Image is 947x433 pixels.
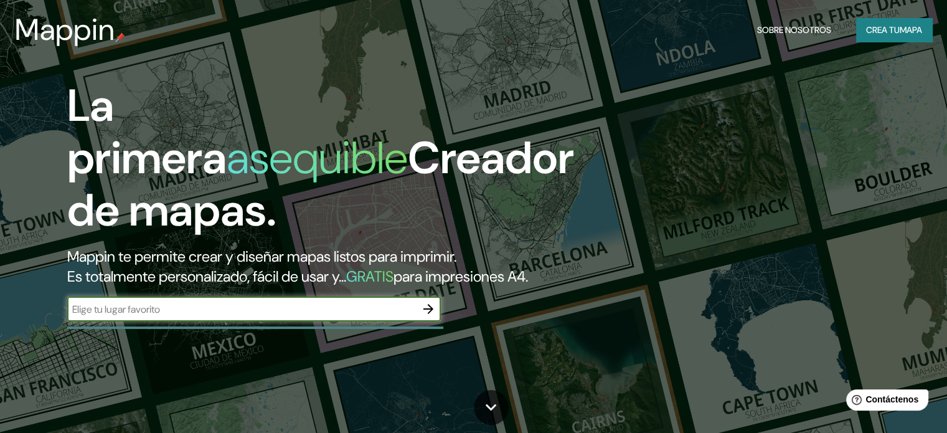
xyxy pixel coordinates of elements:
[67,77,227,187] font: La primera
[866,24,900,36] font: Crea tu
[757,24,831,36] font: Sobre nosotros
[393,267,528,286] font: para impresiones A4.
[67,247,456,266] font: Mappin te permite crear y diseñar mapas listos para imprimir.
[67,302,416,316] input: Elige tu lugar favorito
[15,10,115,49] font: Mappin
[115,32,125,42] img: pin de mapeo
[900,24,922,36] font: mapa
[836,384,933,419] iframe: Lanzador de widgets de ayuda
[856,18,932,42] button: Crea tumapa
[752,18,836,42] button: Sobre nosotros
[227,129,408,187] font: asequible
[67,129,574,239] font: Creador de mapas.
[67,267,346,286] font: Es totalmente personalizado, fácil de usar y...
[346,267,393,286] font: GRATIS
